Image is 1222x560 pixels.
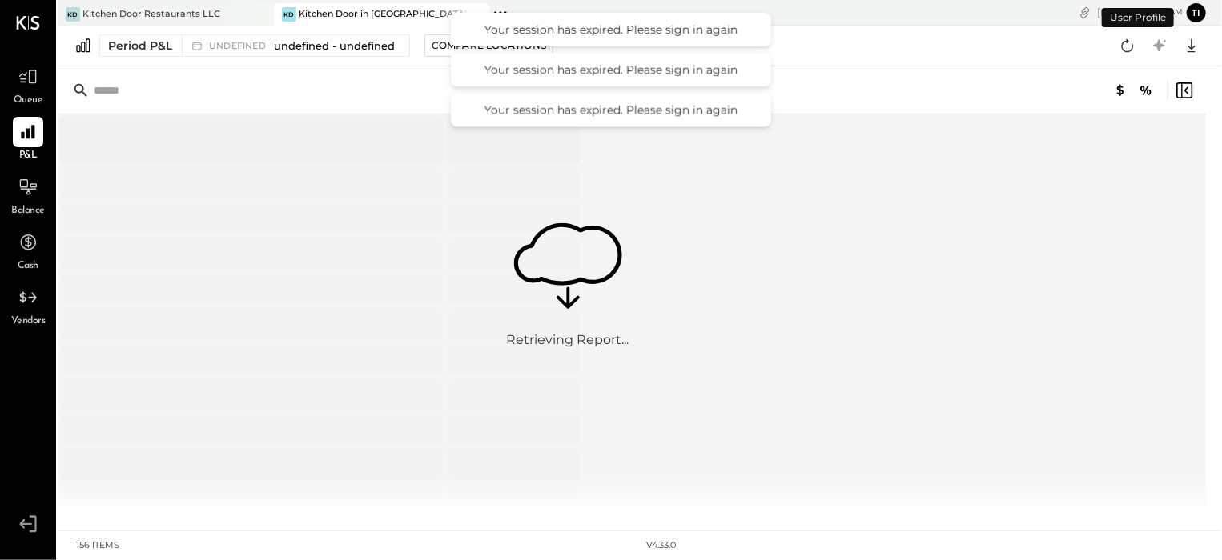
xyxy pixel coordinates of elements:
[282,7,296,22] div: KD
[1187,3,1206,22] button: ti
[424,34,553,57] button: Compare Locations
[11,314,46,329] span: Vendors
[1,172,55,218] a: Balance
[76,539,119,552] div: 156 items
[19,149,38,163] span: P&L
[467,62,755,77] div: Your session has expired. Please sign in again
[1135,5,1167,20] span: 9 : 58
[1097,5,1183,20] div: [DATE]
[66,7,80,22] div: KD
[18,259,38,274] span: Cash
[467,22,755,37] div: Your session has expired. Please sign in again
[274,38,395,54] span: undefined - undefined
[1102,8,1174,27] div: User Profile
[507,331,629,350] div: Retrieving Report...
[1,117,55,163] a: P&L
[647,539,677,552] div: v 4.33.0
[99,34,410,57] button: Period P&L undefinedundefined - undefined
[1077,4,1093,21] div: copy link
[1,227,55,274] a: Cash
[14,94,43,108] span: Queue
[1,62,55,108] a: Queue
[11,204,45,218] span: Balance
[1,282,55,329] a: Vendors
[299,8,466,21] div: Kitchen Door in [GEOGRAPHIC_DATA]
[1169,6,1183,18] span: am
[108,38,172,54] div: Period P&L
[82,8,220,21] div: Kitchen Door Restaurants LLC
[432,38,546,52] div: Compare Locations
[467,102,755,117] div: Your session has expired. Please sign in again
[209,42,270,50] span: undefined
